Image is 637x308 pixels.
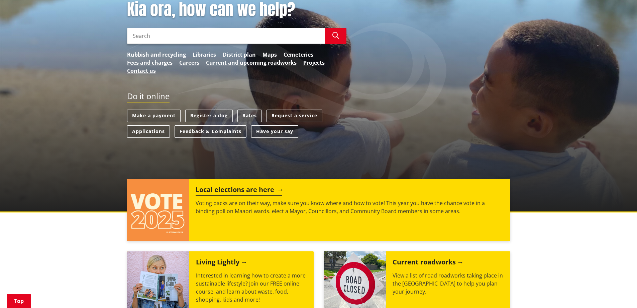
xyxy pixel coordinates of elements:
[267,110,322,122] a: Request a service
[127,67,156,75] a: Contact us
[127,51,186,59] a: Rubbish and recycling
[193,51,216,59] a: Libraries
[196,186,282,196] h2: Local elections are here
[251,125,298,138] a: Have your say
[127,59,173,67] a: Fees and charges
[185,110,233,122] a: Register a dog
[127,91,170,103] h2: Do it online
[196,258,247,268] h2: Living Lightly
[393,271,504,296] p: View a list of road roadworks taking place in the [GEOGRAPHIC_DATA] to help you plan your journey.
[7,294,31,308] a: Top
[303,59,325,67] a: Projects
[237,110,262,122] a: Rates
[127,125,170,138] a: Applications
[175,125,246,138] a: Feedback & Complaints
[127,179,189,241] img: Vote 2025
[206,59,297,67] a: Current and upcoming roadworks
[127,110,181,122] a: Make a payment
[179,59,199,67] a: Careers
[127,28,325,44] input: Search input
[196,271,307,304] p: Interested in learning how to create a more sustainable lifestyle? Join our FREE online course, a...
[223,51,256,59] a: District plan
[284,51,313,59] a: Cemeteries
[393,258,464,268] h2: Current roadworks
[196,199,503,215] p: Voting packs are on their way, make sure you know where and how to vote! This year you have the c...
[262,51,277,59] a: Maps
[127,179,510,241] a: Local elections are here Voting packs are on their way, make sure you know where and how to vote!...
